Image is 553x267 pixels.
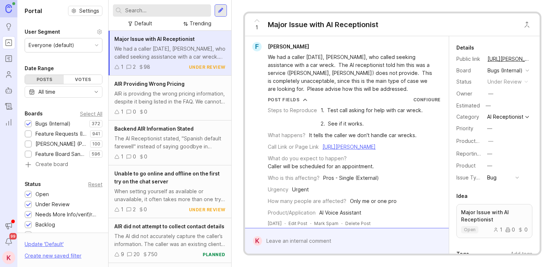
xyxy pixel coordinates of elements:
div: Board [456,67,482,75]
span: AIR did not attempt to collect contact details [114,223,224,229]
input: Search... [125,7,208,14]
div: Urgent [292,186,309,194]
a: AIR did not attempt to collect contact detailsThe AI did not accurately capture the caller’s info... [109,218,231,263]
div: 0 [505,227,515,232]
div: Bug [487,174,497,182]
div: Idea [456,192,468,200]
div: Status [456,78,482,86]
div: — [487,162,492,170]
a: Unable to go online and offline on the first try on the chat serverWhen setting yourself as avail... [109,165,231,218]
a: Backend AIR Information StatedThe AI Receptionist stated, "Spanish default farewell" instead of s... [109,120,231,165]
div: F [252,42,262,51]
a: Reporting [2,116,15,129]
div: 2 [133,205,136,213]
div: Status [25,180,41,188]
div: 1 [121,108,123,116]
div: Feature Board Sandbox [DATE] [35,150,86,158]
div: User Segment [25,27,60,36]
svg: toggle icon [90,89,102,95]
div: 9 [121,250,124,258]
img: Canny Home [5,4,12,13]
button: K [2,251,15,264]
div: We had a caller [DATE], [PERSON_NAME], who called seeking assistance with a car wreck. The AI rec... [114,45,225,61]
div: [PERSON_NAME] (Public) [35,140,86,148]
button: Settings [68,6,102,16]
div: — [488,90,493,98]
div: AI Voice Assistant [319,209,361,217]
a: Roadmaps [2,52,15,65]
span: 99 [9,233,17,240]
button: Announcements [2,219,15,232]
div: 2. See if it works. [321,120,423,128]
p: open [464,227,476,233]
button: Close button [520,17,534,32]
div: Edit Post [288,220,307,226]
div: 0 [133,108,136,116]
div: Product/Application [268,209,316,217]
div: Add tags [511,250,532,258]
div: It tells the caller we don't handle car wrecks. [309,131,417,139]
p: 372 [92,121,100,127]
div: Category [456,113,482,121]
h1: Portal [25,7,42,15]
div: · [310,220,311,226]
a: Major Issue with AI Receptionistopen100 [456,204,532,238]
div: 98 [144,63,150,71]
div: Trending [190,20,211,27]
div: Major Issue with AI Receptionist [268,20,378,30]
div: Post Fields [268,97,300,103]
div: planned [203,251,225,258]
div: AI Receptionist [487,114,523,119]
div: Details [456,43,474,52]
div: under review [189,207,225,213]
div: under review [189,64,225,70]
div: Date Range [25,64,54,73]
div: Tags [456,250,469,258]
div: under review [487,78,522,86]
div: What happens? [268,131,305,139]
button: Notifications [2,235,15,248]
div: All time [38,88,55,96]
div: How many people are affected? [268,197,346,205]
label: Issue Type [456,174,483,181]
label: Reporting Team [456,151,495,157]
div: Posts [25,75,64,84]
div: Owner [456,90,482,98]
div: Bugs (Internal) [487,67,523,75]
div: Steps to Reproduce [268,106,317,114]
div: Public link [456,55,482,63]
div: Caller will be scheduled for an appointment. [268,162,374,170]
span: Settings [79,7,99,14]
div: 0 [144,205,147,213]
div: Needs More Info/verif/repro [35,211,99,219]
div: 1. Test call asking for help with car wreck. [321,106,423,114]
div: Feature Requests (Internal) [35,130,86,138]
div: Open [35,190,49,198]
div: Votes [64,75,102,84]
div: 1 [493,227,502,232]
a: Ideas [2,20,15,33]
a: F[PERSON_NAME] [248,42,315,51]
div: Under Review [35,200,69,208]
span: Unable to go online and offline on the first try on the chat server [114,170,220,185]
label: Priority [456,125,473,131]
a: Users [2,68,15,81]
a: [DATE] [268,220,282,226]
label: Product [456,162,476,169]
div: Default [135,20,152,27]
span: Major Issue with AI Receptionist [114,36,195,42]
div: — [487,124,492,132]
span: 1 [256,24,258,31]
a: [URL][PERSON_NAME] [485,54,532,64]
div: 750 [148,250,157,258]
div: 0 [144,108,147,116]
div: The AI did not accurately capture the caller’s information. The caller was an existing client, bu... [114,232,225,248]
a: Portal [2,36,15,49]
div: What do you expect to happen? [268,154,347,162]
div: · [341,220,342,226]
div: Everyone (default) [29,41,74,49]
a: Major Issue with AI ReceptionistWe had a caller [DATE], [PERSON_NAME], who called seeking assista... [109,31,231,76]
div: · [284,220,286,226]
